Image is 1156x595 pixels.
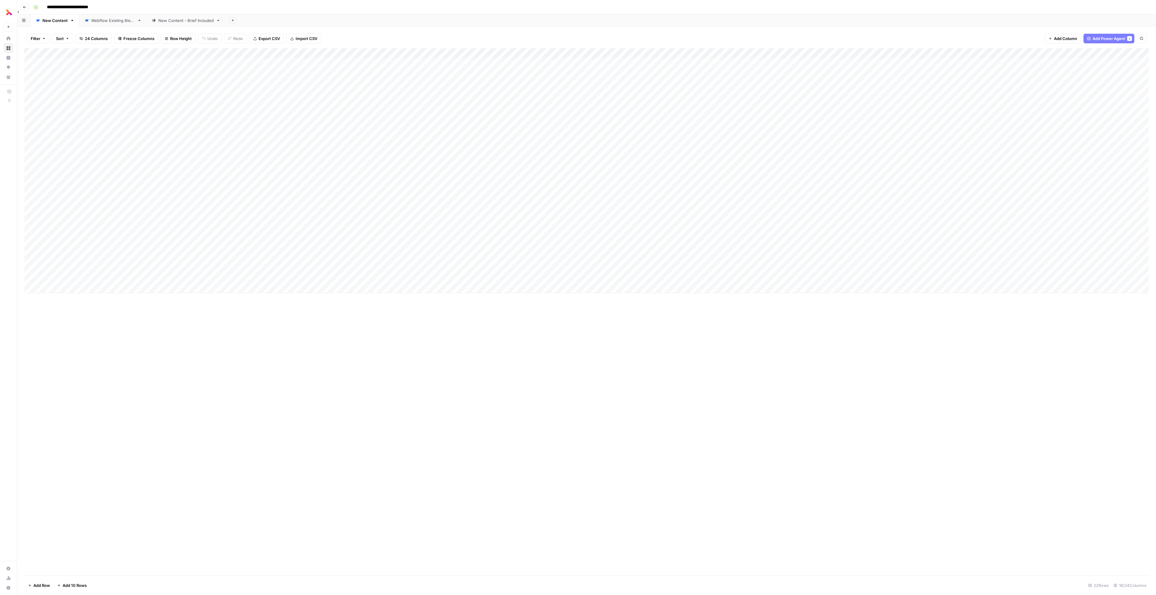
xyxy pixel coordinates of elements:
span: Freeze Columns [123,36,154,42]
span: Add Row [33,582,50,588]
a: New Content [31,14,79,26]
span: Undo [207,36,218,42]
span: Row Height [170,36,192,42]
button: Export CSV [249,34,284,43]
span: Filter [31,36,40,42]
button: Help + Support [4,583,13,593]
span: 1 [1129,36,1130,41]
button: Row Height [161,34,196,43]
a: Opportunities [4,63,13,72]
button: Undo [198,34,222,43]
button: Add Column [1045,34,1081,43]
button: Redo [224,34,247,43]
div: New Content [42,17,68,23]
button: 24 Columns [76,34,112,43]
span: Import CSV [296,36,317,42]
div: 18/24 Columns [1111,581,1149,590]
a: Webflow Existing Blogs [79,14,147,26]
span: Add 10 Rows [63,582,87,588]
span: 24 Columns [85,36,108,42]
a: Your Data [4,72,13,82]
a: Browse [4,43,13,53]
button: Filter [27,34,50,43]
img: Thoughtful AI Content Engine Logo [4,7,14,18]
a: Home [4,34,13,43]
a: Usage [4,573,13,583]
span: Add Power Agent [1092,36,1125,42]
button: Freeze Columns [114,34,158,43]
div: Webflow Existing Blogs [91,17,135,23]
button: Workspace: Thoughtful AI Content Engine [4,5,13,20]
button: Add Row [24,581,54,590]
button: Import CSV [286,34,321,43]
a: Insights [4,53,13,63]
span: Add Column [1054,36,1077,42]
button: Add 10 Rows [54,581,90,590]
a: Settings [4,564,13,573]
span: Redo [233,36,243,42]
span: Sort [56,36,64,42]
div: 1 [1127,36,1132,41]
button: Sort [52,34,73,43]
a: New Content - Brief Included [147,14,225,26]
div: New Content - Brief Included [158,17,214,23]
div: 22 Rows [1086,581,1111,590]
span: Export CSV [259,36,280,42]
button: Add Power Agent1 [1083,34,1134,43]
